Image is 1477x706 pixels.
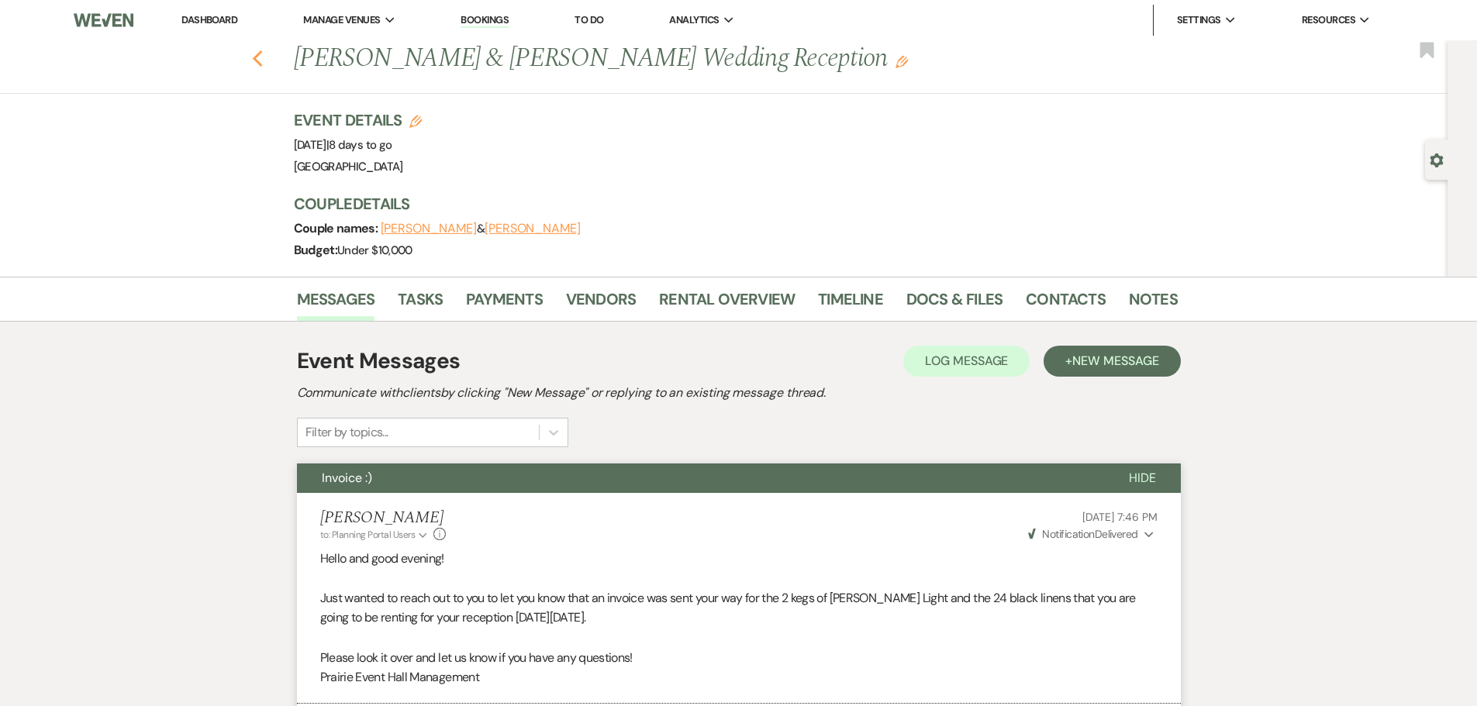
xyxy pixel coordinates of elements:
span: Manage Venues [303,12,380,28]
button: to: Planning Portal Users [320,528,430,542]
button: NotificationDelivered [1026,526,1157,542]
h1: [PERSON_NAME] & [PERSON_NAME] Wedding Reception [294,40,989,77]
a: Docs & Files [906,287,1002,321]
button: Invoice :) [297,463,1104,493]
a: Vendors [566,287,636,321]
h1: Event Messages [297,345,461,377]
span: Invoice :) [322,470,372,486]
button: Hide [1104,463,1181,493]
span: Log Message [925,353,1008,369]
button: Open lead details [1430,152,1444,167]
a: Tasks [398,287,443,321]
span: to: Planning Portal Users [320,529,416,541]
span: & [381,221,581,236]
button: Edit [896,54,908,68]
span: New Message [1072,353,1158,369]
img: Weven Logo [74,4,133,36]
a: Timeline [818,287,883,321]
a: Notes [1129,287,1178,321]
h3: Couple Details [294,193,1162,215]
h5: [PERSON_NAME] [320,508,447,528]
a: Dashboard [181,13,237,26]
button: [PERSON_NAME] [485,222,581,235]
span: Resources [1302,12,1355,28]
p: Please look it over and let us know if you have any questions! [320,648,1158,668]
span: Couple names: [294,220,381,236]
span: Analytics [669,12,719,28]
a: Rental Overview [659,287,795,321]
div: Filter by topics... [305,423,388,442]
p: Just wanted to reach out to you to let you know that an invoice was sent your way for the 2 kegs ... [320,588,1158,628]
a: Payments [466,287,543,321]
span: Hide [1129,470,1156,486]
a: To Do [575,13,603,26]
button: +New Message [1044,346,1180,377]
a: Bookings [461,13,509,28]
span: [DATE] [294,137,392,153]
span: 8 days to go [329,137,392,153]
span: Under $10,000 [337,243,412,258]
button: Log Message [903,346,1030,377]
span: Settings [1177,12,1221,28]
a: Contacts [1026,287,1106,321]
a: Messages [297,287,375,321]
span: | [326,137,392,153]
span: Delivered [1028,527,1138,541]
span: Notification [1042,527,1094,541]
button: [PERSON_NAME] [381,222,477,235]
span: Budget: [294,242,338,258]
span: [GEOGRAPHIC_DATA] [294,159,403,174]
h2: Communicate with clients by clicking "New Message" or replying to an existing message thread. [297,384,1181,402]
p: Prairie Event Hall Management [320,667,1158,687]
span: [DATE] 7:46 PM [1082,510,1157,524]
h3: Event Details [294,109,423,131]
p: Hello and good evening! [320,549,1158,569]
